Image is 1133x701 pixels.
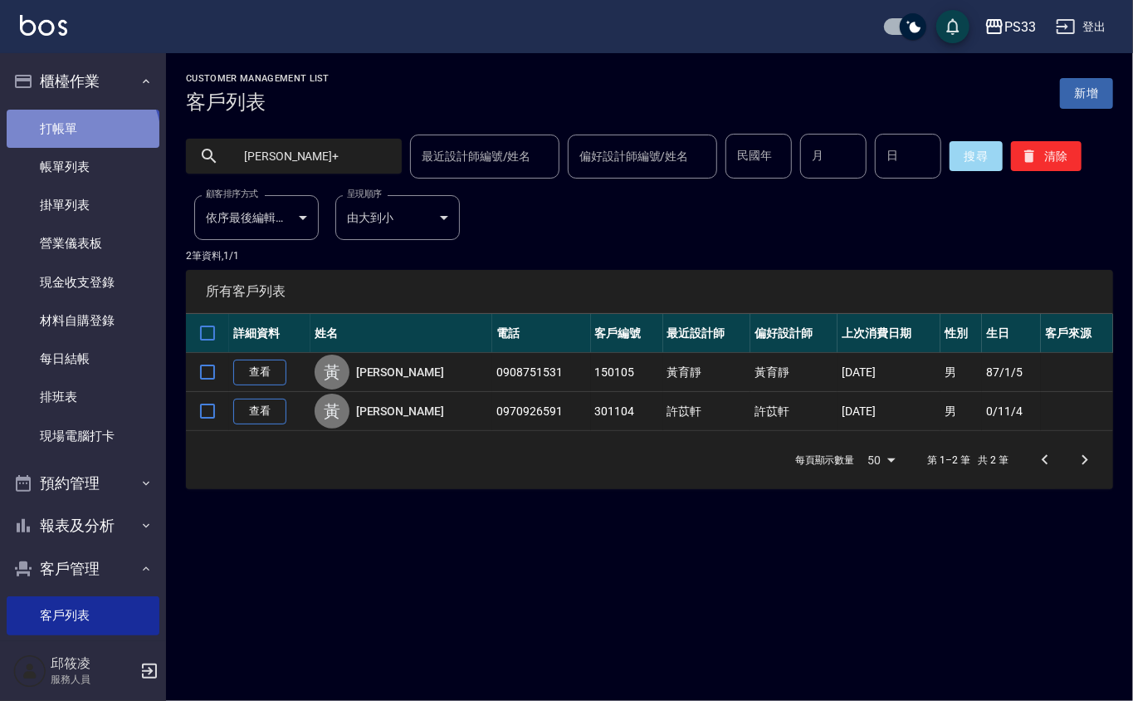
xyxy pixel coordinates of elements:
td: [DATE] [838,353,940,392]
td: 許苡軒 [750,392,838,431]
td: 0/11/4 [982,392,1041,431]
th: 上次消費日期 [838,314,940,353]
button: PS33 [978,10,1043,44]
p: 服務人員 [51,672,135,687]
img: Person [13,654,46,688]
th: 客戶來源 [1041,314,1113,353]
p: 第 1–2 筆 共 2 筆 [928,453,1008,468]
label: 呈現順序 [347,188,382,200]
a: 查看 [233,399,286,424]
button: 客戶管理 [7,547,159,591]
a: [PERSON_NAME] [356,403,444,419]
a: 查看 [233,360,286,385]
td: 男 [940,392,982,431]
span: 所有客戶列表 [206,283,1093,300]
a: 每日結帳 [7,340,159,378]
div: PS33 [1004,17,1036,37]
a: [PERSON_NAME] [356,364,444,380]
div: 50 [862,438,901,483]
td: 0970926591 [492,392,590,431]
td: 301104 [591,392,663,431]
th: 偏好設計師 [750,314,838,353]
div: 黃 [315,355,349,390]
th: 詳細資料 [229,314,310,353]
button: 報表及分析 [7,504,159,547]
a: 打帳單 [7,110,159,148]
h2: Customer Management List [186,73,330,84]
button: 預約管理 [7,462,159,505]
button: save [936,10,969,43]
a: 現金收支登錄 [7,263,159,301]
td: 87/1/5 [982,353,1041,392]
a: 卡券管理 [7,635,159,674]
p: 每頁顯示數量 [795,453,855,468]
td: 許苡軒 [663,392,750,431]
a: 客戶列表 [7,596,159,635]
a: 新增 [1060,78,1113,109]
td: 150105 [591,353,663,392]
td: [DATE] [838,392,940,431]
div: 由大到小 [335,195,460,240]
td: 黃育靜 [750,353,838,392]
th: 生日 [982,314,1041,353]
a: 營業儀表板 [7,224,159,262]
input: 搜尋關鍵字 [232,134,388,179]
th: 最近設計師 [663,314,750,353]
p: 2 筆資料, 1 / 1 [186,248,1113,263]
label: 顧客排序方式 [206,188,258,200]
button: 清除 [1011,141,1082,171]
th: 性別 [940,314,982,353]
button: 搜尋 [950,141,1003,171]
a: 排班表 [7,378,159,416]
button: 登出 [1049,12,1113,42]
h5: 邱筱凌 [51,655,135,672]
th: 客戶編號 [591,314,663,353]
td: 0908751531 [492,353,590,392]
td: 黃育靜 [663,353,750,392]
td: 男 [940,353,982,392]
a: 材料自購登錄 [7,301,159,340]
a: 掛單列表 [7,186,159,224]
a: 現場電腦打卡 [7,417,159,455]
div: 依序最後編輯時間 [194,195,319,240]
a: 帳單列表 [7,148,159,186]
th: 電話 [492,314,590,353]
th: 姓名 [310,314,493,353]
img: Logo [20,15,67,36]
button: 櫃檯作業 [7,60,159,103]
h3: 客戶列表 [186,91,330,114]
div: 黃 [315,394,349,429]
